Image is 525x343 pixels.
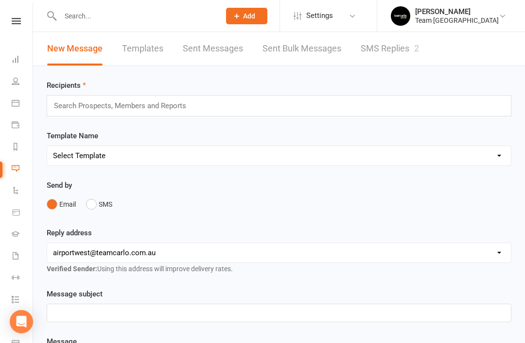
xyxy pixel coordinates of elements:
label: Send by [47,180,72,191]
a: Reports [12,137,34,159]
label: Recipients [47,80,86,91]
div: Team [GEOGRAPHIC_DATA] [415,16,499,25]
a: New Message [47,32,103,65]
img: thumb_image1603260965.png [391,6,410,26]
a: Product Sales [12,202,34,224]
a: SMS Replies2 [361,32,419,65]
strong: Verified Sender: [47,265,97,273]
span: Using this address will improve delivery rates. [47,265,233,273]
div: Open Intercom Messenger [10,310,33,333]
label: Reply address [47,227,92,239]
a: Calendar [12,93,34,115]
label: Template Name [47,130,98,142]
a: Payments [12,115,34,137]
div: 2 [414,43,419,53]
a: Sent Messages [183,32,243,65]
input: Search Prospects, Members and Reports [53,99,196,112]
button: Add [226,8,267,24]
a: Templates [122,32,163,65]
button: SMS [86,195,112,213]
a: Dashboard [12,49,34,71]
a: People [12,71,34,93]
div: [PERSON_NAME] [415,7,499,16]
input: Search... [57,9,213,23]
button: Email [47,195,76,213]
a: Sent Bulk Messages [262,32,341,65]
span: Settings [306,5,333,27]
label: Message subject [47,288,103,300]
span: Add [243,12,255,20]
